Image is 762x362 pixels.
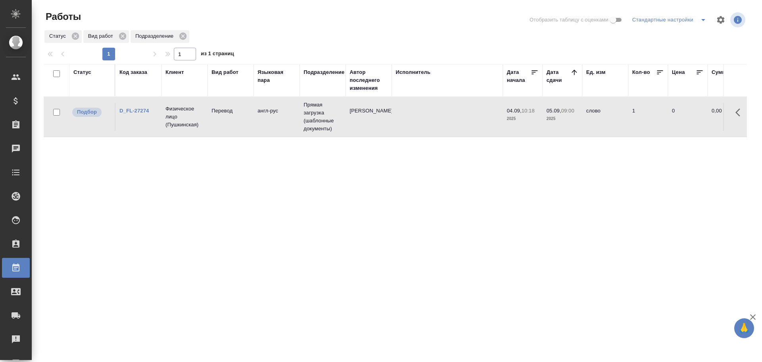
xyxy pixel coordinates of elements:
div: Код заказа [119,68,147,76]
div: Можно подбирать исполнителей [71,107,111,118]
span: 🙏 [737,320,751,337]
a: D_FL-27274 [119,108,149,114]
p: 10:18 [521,108,535,114]
div: Дата сдачи [546,68,570,84]
p: 04.09, [507,108,521,114]
td: 0 [668,103,708,131]
div: Статус [73,68,91,76]
div: Цена [672,68,685,76]
button: Здесь прячутся важные кнопки [731,103,750,122]
div: Ед. изм [586,68,606,76]
td: слово [582,103,628,131]
p: Вид работ [88,32,116,40]
div: Статус [44,30,82,43]
span: Работы [44,10,81,23]
div: Подразделение [304,68,344,76]
div: Подразделение [131,30,189,43]
div: split button [630,14,711,26]
p: 05.09, [546,108,561,114]
div: Языковая пара [258,68,296,84]
div: Автор последнего изменения [350,68,388,92]
span: Настроить таблицу [711,10,730,29]
td: 1 [628,103,668,131]
p: 09:00 [561,108,574,114]
span: Отобразить таблицу с оценками [529,16,608,24]
span: из 1 страниц [201,49,234,60]
button: 🙏 [734,318,754,338]
div: Вид работ [212,68,239,76]
div: Клиент [165,68,184,76]
p: Физическое лицо (Пушкинская) [165,105,204,129]
p: Подразделение [135,32,176,40]
div: Сумма [712,68,729,76]
p: 2025 [546,115,578,123]
td: [PERSON_NAME] [346,103,392,131]
td: Прямая загрузка (шаблонные документы) [300,97,346,137]
div: Вид работ [83,30,129,43]
p: 2025 [507,115,539,123]
div: Дата начала [507,68,531,84]
p: Подбор [77,108,97,116]
div: Исполнитель [396,68,431,76]
span: Посмотреть информацию [730,12,747,27]
td: 0,00 ₽ [708,103,747,131]
p: Перевод [212,107,250,115]
p: Статус [49,32,69,40]
div: Кол-во [632,68,650,76]
td: англ-рус [254,103,300,131]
